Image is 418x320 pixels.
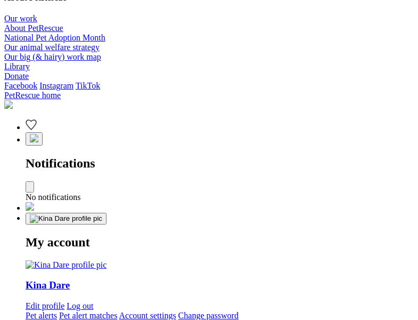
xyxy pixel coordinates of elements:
a: Your profile [26,260,106,269]
a: Account settings [119,311,176,320]
a: Pet alerts [26,311,57,320]
a: Facebook [4,81,37,90]
img: Kina Dare profile pic [30,214,102,223]
a: About PetRescue [4,23,63,33]
h2: My account [26,235,414,250]
a: Pet alert matches [59,311,117,320]
div: PetRescue home [4,91,414,100]
img: Kina Dare profile pic [26,260,106,270]
img: chat-41dd97257d64d25036548639549fe6c8038ab92f7586957e7f3b1b290dea8141.svg [26,202,34,211]
button: Notifications [26,132,43,146]
a: Change password [178,311,239,320]
a: Our animal welfare strategy [4,43,100,52]
a: Favourites [26,123,37,132]
a: Conversations [26,203,34,212]
button: My account [26,213,106,225]
h2: Notifications [26,156,414,171]
img: notifications-46538b983faf8c2785f20acdc204bb7945ddae34d4c08c2a6579f10ce5e182be.svg [30,134,38,142]
a: TikTok [76,81,100,90]
a: Donate [4,71,29,81]
a: Library [4,62,30,71]
a: Our work [4,14,37,23]
a: Our big (& hairy) work map [4,52,101,61]
a: Your profile [26,279,414,291]
a: Log out [67,301,93,310]
a: Instagram [39,81,73,90]
button: Close dropdown [26,181,34,193]
div: No notifications [26,193,414,202]
a: National Pet Adoption Month [4,33,105,42]
a: Edit profile [26,301,64,310]
img: logo-e224e6f780fb5917bec1dbf3a21bbac754714ae5b6737aabdf751b685950b380.svg [4,100,13,109]
h3: Kina Dare [26,279,414,291]
a: PetRescue [4,91,414,111]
